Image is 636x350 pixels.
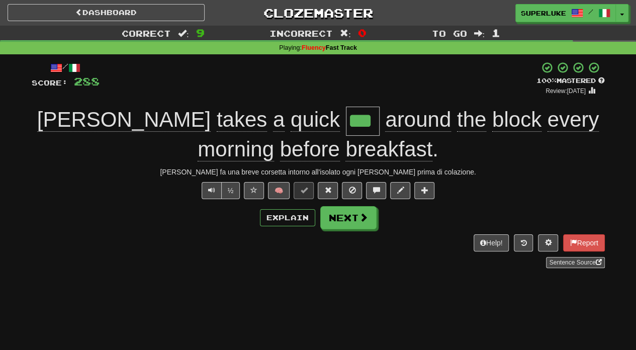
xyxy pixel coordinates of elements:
span: : [340,29,351,38]
button: 🧠 [268,182,290,199]
a: Dashboard [8,4,205,21]
span: Correct [122,28,171,38]
span: takes [217,108,267,132]
div: / [32,61,100,74]
span: 100 % [536,76,557,84]
a: Sentence Source [546,257,604,268]
span: To go [431,28,467,38]
span: breakfast [345,137,432,161]
span: [PERSON_NAME] [37,108,211,132]
a: superluke / [515,4,616,22]
span: 288 [74,75,100,87]
span: around [385,108,451,132]
span: 1 [492,27,500,39]
button: Ignore sentence (alt+i) [342,182,362,199]
button: ½ [221,182,240,199]
span: Incorrect [269,28,333,38]
button: Report [563,234,604,251]
span: : [178,29,189,38]
span: : [474,29,485,38]
span: a [273,108,285,132]
div: [PERSON_NAME] fa una breve corsetta intorno all'isolato ogni [PERSON_NAME] prima di colazione. [32,167,605,177]
span: 0 [358,27,367,39]
button: Edit sentence (alt+d) [390,182,410,199]
div: Mastered [536,76,605,85]
button: Explain [260,209,315,226]
span: before [280,137,340,161]
button: Discuss sentence (alt+u) [366,182,386,199]
strong: Fast Track [302,44,357,51]
a: Clozemaster [220,4,417,22]
wdautohl-customtag: Fluency [302,44,326,51]
button: Play sentence audio (ctl+space) [202,182,222,199]
span: quick [291,108,340,132]
span: / [588,8,593,15]
span: . [198,108,599,161]
button: Next [320,206,377,229]
span: block [492,108,541,132]
button: Reset to 0% Mastered (alt+r) [318,182,338,199]
button: Favorite sentence (alt+f) [244,182,264,199]
button: Help! [474,234,509,251]
span: the [457,108,486,132]
span: 9 [196,27,205,39]
button: Add to collection (alt+a) [414,182,434,199]
div: Text-to-speech controls [200,182,240,199]
small: Review: [DATE] [546,87,586,95]
button: Round history (alt+y) [514,234,533,251]
button: Set this sentence to 100% Mastered (alt+m) [294,182,314,199]
span: every [548,108,599,132]
span: superluke [521,9,566,18]
span: morning [198,137,274,161]
span: Score: [32,78,68,87]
